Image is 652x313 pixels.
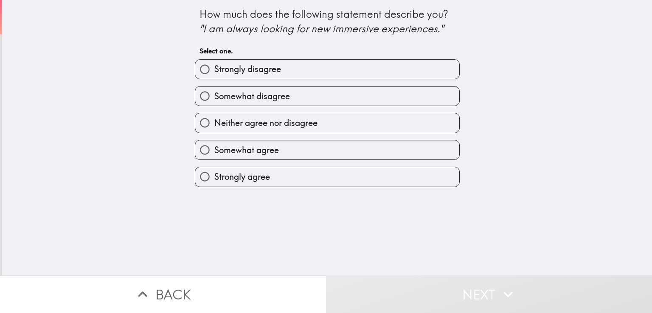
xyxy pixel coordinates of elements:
[195,87,459,106] button: Somewhat disagree
[195,113,459,132] button: Neither agree nor disagree
[214,63,281,75] span: Strongly disagree
[214,144,279,156] span: Somewhat agree
[200,7,455,36] div: How much does the following statement describe you?
[214,171,270,183] span: Strongly agree
[200,46,455,56] h6: Select one.
[326,275,652,313] button: Next
[195,60,459,79] button: Strongly disagree
[214,117,318,129] span: Neither agree nor disagree
[200,22,444,35] i: "I am always looking for new immersive experiences."
[214,90,290,102] span: Somewhat disagree
[195,167,459,186] button: Strongly agree
[195,140,459,159] button: Somewhat agree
